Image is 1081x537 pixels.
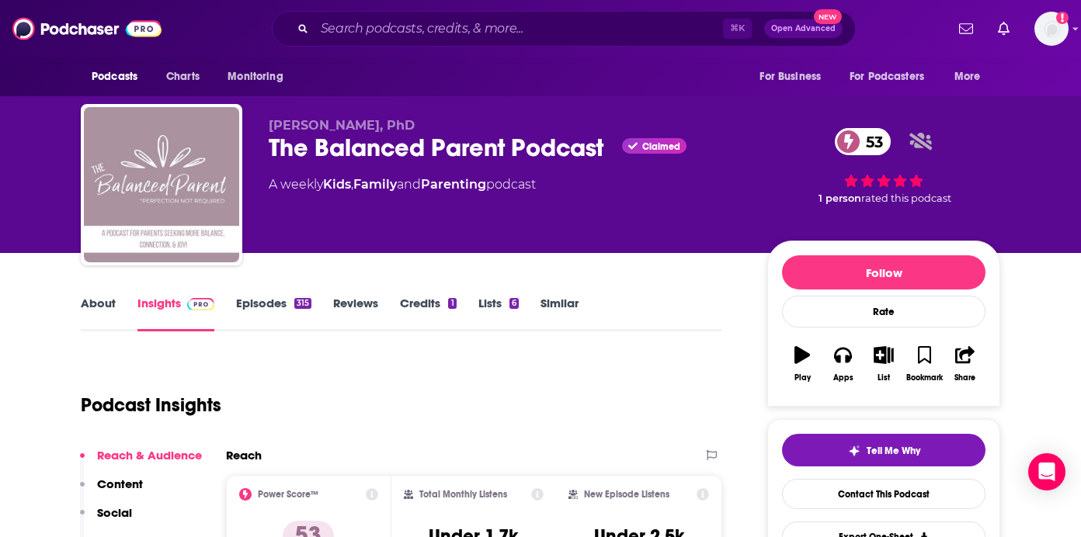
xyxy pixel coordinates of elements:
button: Show profile menu [1034,12,1069,46]
span: Charts [166,66,200,88]
div: Play [794,373,811,383]
div: 1 [448,298,456,309]
span: For Business [759,66,821,88]
img: User Profile [1034,12,1069,46]
p: Social [97,505,132,520]
span: New [814,9,842,24]
button: open menu [81,62,158,92]
div: Rate [782,296,985,327]
img: Podchaser - Follow, Share and Rate Podcasts [12,14,162,43]
a: Family [353,177,397,192]
button: tell me why sparkleTell Me Why [782,434,985,466]
a: Reviews [333,296,378,331]
a: Parenting [421,177,486,192]
svg: Add a profile image [1056,12,1069,24]
button: Open AdvancedNew [764,19,843,38]
span: Logged in as megcassidy [1034,12,1069,46]
span: and [397,177,421,192]
button: Content [80,476,143,505]
a: Show notifications dropdown [953,16,979,42]
span: Monitoring [228,66,283,88]
span: 1 person [819,192,861,204]
span: , [351,177,353,192]
div: List [878,373,890,383]
div: Apps [833,373,853,383]
button: open menu [839,62,947,92]
a: Lists6 [478,296,519,331]
button: Reach & Audience [80,448,202,476]
button: open menu [944,62,1000,92]
h2: Total Monthly Listens [419,489,507,500]
a: Show notifications dropdown [992,16,1016,42]
button: List [864,336,904,392]
span: 53 [850,128,891,155]
button: open menu [217,62,303,92]
span: ⌘ K [723,19,752,39]
span: [PERSON_NAME], PhD [269,118,415,133]
img: The Balanced Parent Podcast [84,107,239,262]
span: Open Advanced [771,25,836,33]
h2: Reach [226,448,262,463]
img: Podchaser Pro [187,298,214,310]
p: Content [97,476,143,491]
p: Reach & Audience [97,448,202,463]
a: Episodes315 [236,296,311,331]
div: Bookmark [906,373,943,383]
button: Social [80,505,132,534]
span: rated this podcast [861,192,951,204]
span: Podcasts [92,66,137,88]
div: Search podcasts, credits, & more... [272,11,856,47]
a: About [81,296,116,331]
span: Tell Me Why [867,445,920,457]
img: tell me why sparkle [848,445,860,457]
a: Contact This Podcast [782,479,985,509]
a: Charts [156,62,209,92]
span: For Podcasters [850,66,924,88]
div: A weekly podcast [269,175,536,194]
div: Share [954,373,975,383]
button: open menu [749,62,840,92]
a: InsightsPodchaser Pro [137,296,214,331]
span: Claimed [642,143,680,151]
button: Apps [822,336,863,392]
button: Share [945,336,985,392]
a: Credits1 [400,296,456,331]
div: 6 [509,298,519,309]
div: 53 1 personrated this podcast [767,118,1000,214]
a: Kids [323,177,351,192]
button: Play [782,336,822,392]
h2: New Episode Listens [584,489,669,500]
button: Follow [782,255,985,289]
input: Search podcasts, credits, & more... [315,16,723,41]
span: More [954,66,981,88]
div: Open Intercom Messenger [1028,453,1065,490]
a: Similar [540,296,579,331]
h2: Power Score™ [258,489,318,500]
a: 53 [835,128,891,155]
div: 315 [294,298,311,309]
h1: Podcast Insights [81,393,221,417]
button: Bookmark [904,336,944,392]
